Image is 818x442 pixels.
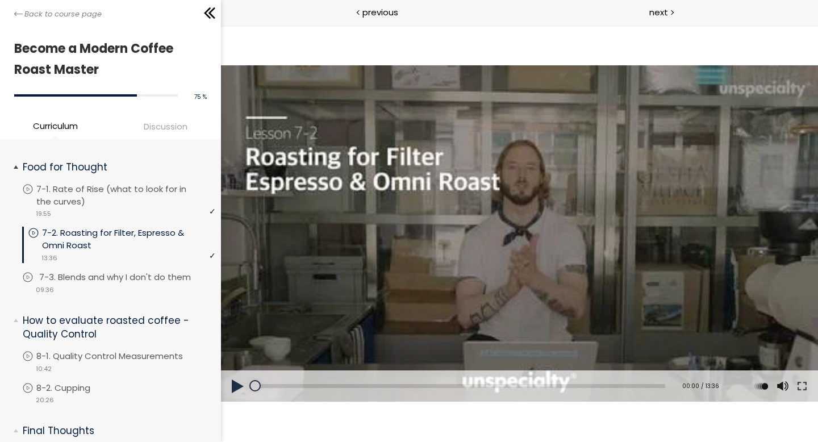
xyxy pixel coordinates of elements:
p: 7-1. Rate of Rise (what to look for in the curves) [36,183,215,208]
span: previous [362,6,398,19]
span: 13:36 [41,253,57,263]
span: Curriculum [33,119,78,132]
p: 7-2. Roasting for Filter, Espresso & Omni Roast [42,227,215,252]
p: Food for Thought [23,160,207,174]
span: 09:36 [36,285,54,295]
a: Back to course page [14,9,102,20]
p: How to evaluate roasted coffee - Quality Control [23,314,207,341]
p: Final Thoughts [23,424,207,438]
span: Discussion [144,120,187,133]
span: Back to course page [24,9,102,20]
div: 00:00 / 13:36 [454,357,498,366]
div: Change playback rate [530,345,550,377]
button: Play back rate [532,345,549,377]
button: Volume [552,345,569,377]
p: 7-3. Blends and why I don't do them [39,271,214,283]
span: 75 % [194,93,207,101]
h1: Become a Modern Coffee Roast Master [14,38,201,81]
span: next [649,6,668,19]
span: 19:55 [36,209,51,219]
